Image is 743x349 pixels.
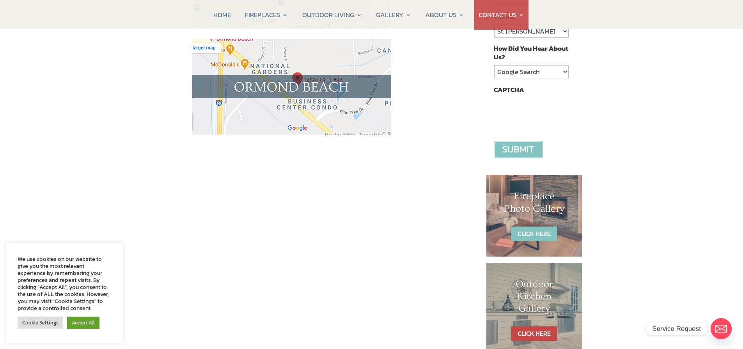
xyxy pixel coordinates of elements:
h1: Fireplace Photo Gallery [502,190,567,218]
a: Email [711,318,732,339]
a: CLICK HERE [511,326,557,341]
iframe: reCAPTCHA [494,98,612,128]
img: map_ormond [192,39,391,135]
h1: Outdoor Kitchen Gallery [502,278,567,319]
label: How Did You Hear About Us? [494,44,568,61]
div: We use cookies on our website to give you the most relevant experience by remembering your prefer... [18,255,111,312]
label: CAPTCHA [494,85,524,94]
a: CLICK HERE [511,227,557,241]
a: CSS Fireplaces & Outdoor Living Ormond Beach [192,127,391,137]
a: Accept All [67,317,99,329]
a: Cookie Settings [18,317,63,329]
input: Submit [494,141,543,158]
